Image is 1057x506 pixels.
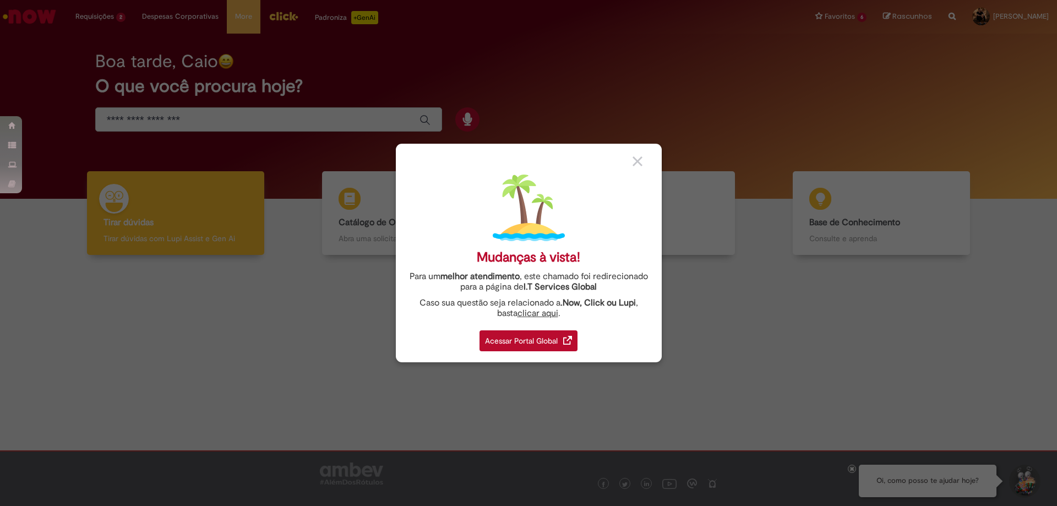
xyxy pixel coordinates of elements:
div: Para um , este chamado foi redirecionado para a página de [404,271,653,292]
img: island.png [493,172,565,244]
a: Acessar Portal Global [480,324,577,351]
img: close_button_grey.png [633,156,642,166]
a: clicar aqui [517,302,558,319]
img: redirect_link.png [563,336,572,345]
div: Mudanças à vista! [477,249,580,265]
strong: .Now, Click ou Lupi [560,297,636,308]
a: I.T Services Global [524,275,597,292]
div: Acessar Portal Global [480,330,577,351]
strong: melhor atendimento [440,271,520,282]
div: Caso sua questão seja relacionado a , basta . [404,298,653,319]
